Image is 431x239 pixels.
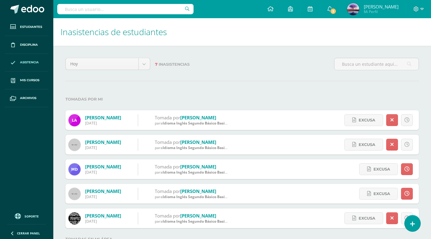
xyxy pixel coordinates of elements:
a: Hoy [66,58,150,70]
a: [PERSON_NAME] [180,115,216,121]
a: Excusa [359,163,398,175]
div: [DATE] [85,219,121,224]
a: Excusa [344,114,383,126]
img: 82113431e99a42fa6ee103601f2e45ec.png [68,114,81,126]
img: 60x60 [68,188,81,200]
span: [PERSON_NAME] [364,4,399,10]
a: [PERSON_NAME] [180,164,216,170]
span: Archivos [20,96,36,101]
span: Idioma Inglés Segundo Básico Basicos 'LEVEL 3 A' [163,145,250,150]
span: Inasistencias de estudiantes [61,26,167,38]
a: [PERSON_NAME] [85,115,121,121]
span: Estudiantes [20,25,42,29]
a: Soporte [7,212,46,220]
span: Soporte [25,214,39,218]
a: [PERSON_NAME] [85,188,121,194]
img: 60x60 [68,139,81,151]
span: Excusa [359,213,375,224]
input: Busca un usuario... [57,4,194,14]
a: [PERSON_NAME] [85,213,121,219]
div: para [155,121,227,126]
a: Excusa [359,188,398,200]
div: para [155,194,227,199]
div: [DATE] [85,121,121,126]
span: Mi Perfil [364,9,399,14]
a: Archivos [5,89,48,107]
a: [PERSON_NAME] [180,139,216,145]
span: Asistencia [20,60,39,65]
a: Mis cursos [5,71,48,89]
img: b26ecf60efbf93846e8d21fef1a28423.png [347,3,359,15]
img: deb9eed6116e660399f2da3e5c2b0bb5.png [68,163,81,175]
a: [PERSON_NAME] [180,188,216,194]
span: Mis cursos [20,78,39,83]
span: Inasistencias [159,62,190,67]
span: 7 [155,62,157,67]
span: Excusa [373,188,390,199]
span: Tomada por [155,164,180,170]
label: Tomadas por mi [65,93,419,105]
span: Cerrar panel [17,231,40,235]
a: Excusa [344,212,383,224]
a: Excusa [344,139,383,151]
span: Excusa [359,139,375,150]
a: [PERSON_NAME] [85,139,121,145]
a: [PERSON_NAME] [180,213,216,219]
a: [PERSON_NAME] [85,164,121,170]
span: Tomada por [155,139,180,145]
div: para [155,170,227,175]
span: 3 [330,8,337,15]
a: Estudiantes [5,18,48,36]
div: para [155,145,227,150]
input: Busca un estudiante aquí... [334,58,419,70]
span: Tomada por [155,188,180,194]
span: Excusa [359,115,375,126]
span: Hoy [70,58,134,70]
div: [DATE] [85,145,121,150]
a: Disciplina [5,36,48,54]
a: Asistencia [5,54,48,72]
span: Tomada por [155,213,180,219]
span: Tomada por [155,115,180,121]
span: Idioma Inglés Segundo Básico Basicos 'LEVEL 3 A' [163,121,250,126]
span: Idioma Inglés Segundo Básico Basicos 'LEVEL 3 A' [163,170,250,175]
span: Idioma Inglés Segundo Básico Basicos 'LEVEL 3 A' [163,194,250,199]
span: Idioma Inglés Segundo Básico Basicos 'LEVEL 3 A' [163,219,250,224]
div: [DATE] [85,194,121,199]
span: Excusa [373,164,390,175]
div: [DATE] [85,170,121,175]
img: 3719ad8da46f224021b6d75826ef9e53.png [68,212,81,224]
span: Disciplina [20,42,38,47]
div: para [155,219,227,224]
